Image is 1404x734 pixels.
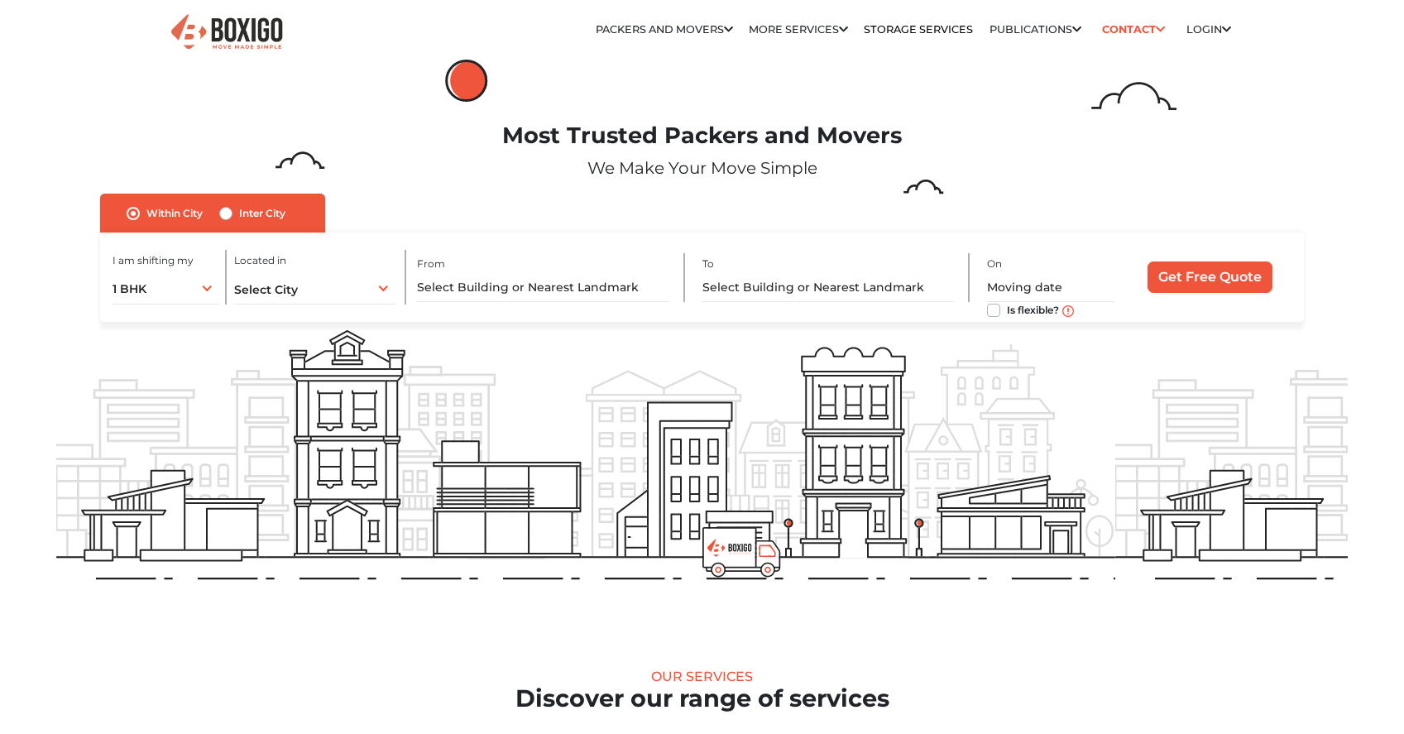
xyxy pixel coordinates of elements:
[1007,300,1059,318] label: Is flexible?
[56,684,1348,713] h2: Discover our range of services
[987,257,1002,271] label: On
[146,204,203,223] label: Within City
[234,253,286,268] label: Located in
[749,23,848,36] a: More services
[1062,305,1074,317] img: move_date_info
[864,23,973,36] a: Storage Services
[702,273,954,302] input: Select Building or Nearest Landmark
[702,527,781,578] img: boxigo_prackers_and_movers_truck
[113,253,194,268] label: I am shifting my
[990,23,1081,36] a: Publications
[417,273,668,302] input: Select Building or Nearest Landmark
[113,281,146,296] span: 1 BHK
[702,257,714,271] label: To
[234,282,298,297] span: Select City
[56,669,1348,684] div: Our Services
[56,122,1348,150] h1: Most Trusted Packers and Movers
[239,204,285,223] label: Inter City
[169,12,285,53] img: Boxigo
[1097,17,1171,42] a: Contact
[56,156,1348,180] p: We Make Your Move Simple
[1148,261,1272,293] input: Get Free Quote
[596,23,733,36] a: Packers and Movers
[987,273,1114,302] input: Moving date
[1186,23,1231,36] a: Login
[417,257,445,271] label: From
